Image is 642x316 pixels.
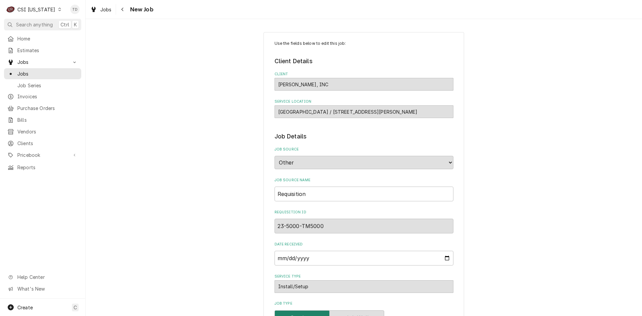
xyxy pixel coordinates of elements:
[17,59,68,66] span: Jobs
[4,126,81,137] a: Vendors
[275,40,453,46] p: Use the fields below to edit this job:
[17,285,77,292] span: What's New
[4,138,81,149] a: Clients
[17,164,78,171] span: Reports
[275,178,453,201] div: Job Source Name
[17,105,78,112] span: Purchase Orders
[4,57,81,68] a: Go to Jobs
[4,68,81,79] a: Jobs
[275,274,453,279] label: Service Type
[6,5,15,14] div: CSI Kentucky's Avatar
[4,103,81,114] a: Purchase Orders
[275,132,453,141] legend: Job Details
[275,242,453,247] label: Date Received
[17,82,78,89] span: Job Series
[275,105,453,118] div: Adair County Middle School / 322 General John Adair Dr, Columbia, KY 42728
[275,280,453,293] div: Install/Setup
[275,274,453,293] div: Service Type
[128,5,153,14] span: New Job
[17,151,68,159] span: Pricebook
[4,91,81,102] a: Invoices
[275,72,453,91] div: Client
[17,70,78,77] span: Jobs
[4,45,81,56] a: Estimates
[17,274,77,281] span: Help Center
[17,305,33,310] span: Create
[275,99,453,104] label: Service Location
[275,210,453,233] div: Requisition ID
[4,33,81,44] a: Home
[74,21,77,28] span: K
[17,6,55,13] div: CSI [US_STATE]
[275,72,453,77] label: Client
[275,78,453,91] div: STAFFORD-SMITH, INC
[275,57,453,66] legend: Client Details
[275,219,453,233] div: 23-5000-TM5000
[70,5,80,14] div: TD
[275,178,453,183] label: Job Source Name
[4,162,81,173] a: Reports
[275,99,453,118] div: Service Location
[17,140,78,147] span: Clients
[17,93,78,100] span: Invoices
[17,128,78,135] span: Vendors
[117,4,128,15] button: Navigate back
[4,272,81,283] a: Go to Help Center
[275,301,453,306] label: Job Type
[4,19,81,30] button: Search anythingCtrlK
[275,210,453,215] label: Requisition ID
[275,147,453,152] label: Job Source
[4,149,81,161] a: Go to Pricebook
[16,21,53,28] span: Search anything
[100,6,112,13] span: Jobs
[17,47,78,54] span: Estimates
[275,147,453,169] div: Job Source
[17,116,78,123] span: Bills
[275,251,453,266] input: yyyy-mm-dd
[4,80,81,91] a: Job Series
[4,283,81,294] a: Go to What's New
[4,114,81,125] a: Bills
[74,304,77,311] span: C
[275,242,453,266] div: Date Received
[88,4,114,15] a: Jobs
[6,5,15,14] div: C
[61,21,69,28] span: Ctrl
[17,35,78,42] span: Home
[70,5,80,14] div: Tim Devereux's Avatar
